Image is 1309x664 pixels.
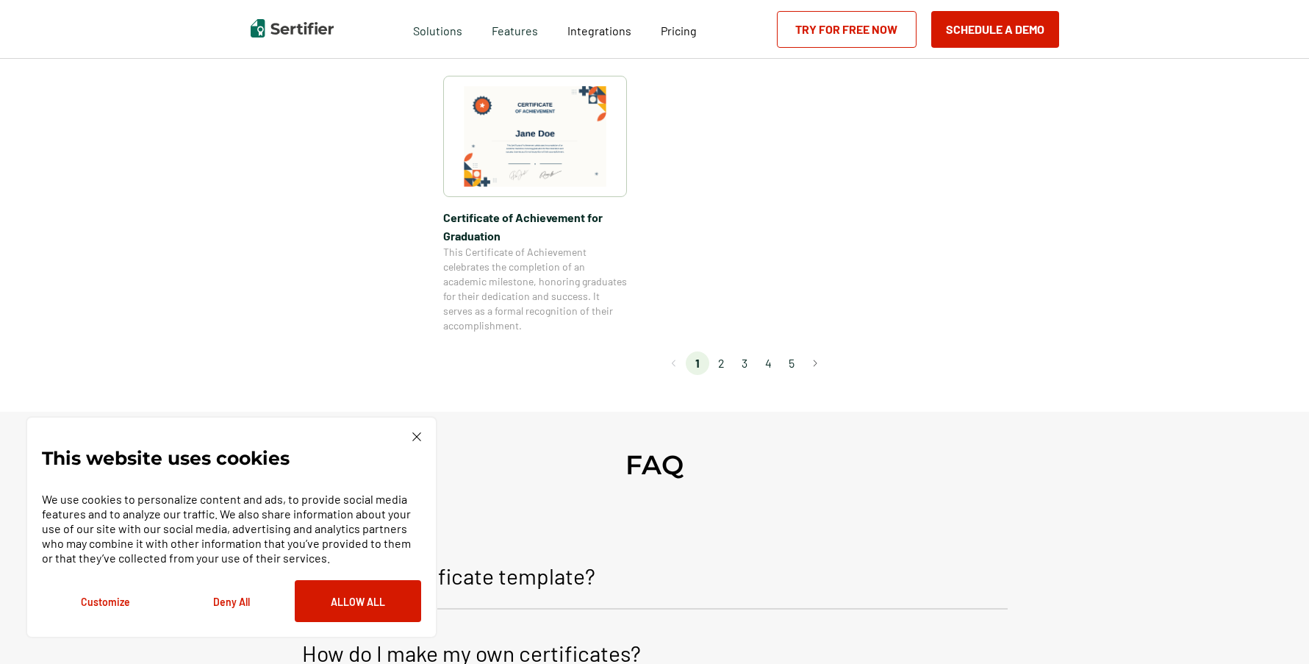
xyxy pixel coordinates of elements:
img: Cookie Popup Close [412,432,421,441]
span: Features [492,20,538,38]
span: Solutions [413,20,462,38]
span: This Certificate of Achievement celebrates the completion of an academic milestone, honoring grad... [443,245,627,333]
button: Schedule a Demo [931,11,1059,48]
p: We use cookies to personalize content and ads, to provide social media features and to analyze ou... [42,492,421,565]
li: page 2 [709,351,733,375]
h2: FAQ [625,449,684,481]
img: Sertifier | Digital Credentialing Platform [251,19,334,38]
span: Certificate of Achievement for Graduation [443,208,627,245]
span: Integrations [567,24,631,38]
li: page 4 [756,351,780,375]
a: Integrations [567,20,631,38]
p: This website uses cookies [42,451,290,465]
button: Allow All [295,580,421,622]
iframe: Chat Widget [1236,593,1309,664]
a: Try for Free Now [777,11,917,48]
a: Pricing [661,20,697,38]
a: Certificate of Achievement for GraduationCertificate of Achievement for GraduationThis Certificat... [443,76,627,333]
span: Pricing [661,24,697,38]
button: Go to previous page [662,351,686,375]
li: page 5 [780,351,803,375]
button: Go to next page [803,351,827,375]
li: page 3 [733,351,756,375]
button: Customize [42,580,168,622]
img: Certificate of Achievement for Graduation [464,86,606,187]
li: page 1 [686,351,709,375]
p: What is a certificate template? [302,558,595,593]
button: What is a certificate template? [302,547,1008,610]
button: Deny All [168,580,295,622]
